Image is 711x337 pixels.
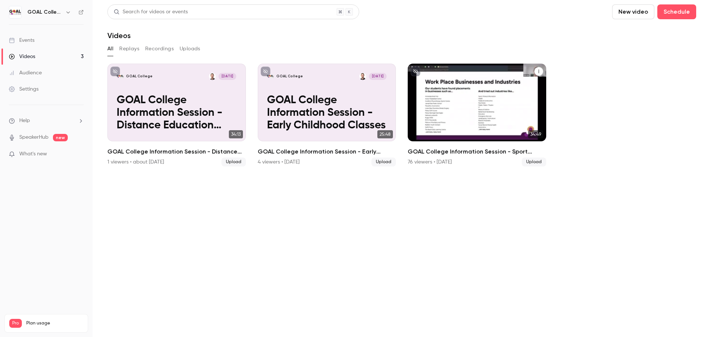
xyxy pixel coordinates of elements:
div: Videos [9,53,35,60]
div: 4 viewers • [DATE] [258,158,300,166]
button: Replays [119,43,139,55]
span: Upload [221,158,246,166]
p: GOAL College [126,74,153,79]
img: GOAL College [9,6,21,18]
h1: Videos [107,31,131,40]
h2: GOAL College Information Session - Sport Classes [408,147,546,156]
button: Schedule [657,4,696,19]
h2: GOAL College Information Session - Early Childhood Classes [258,147,396,156]
div: 1 viewers • about [DATE] [107,158,164,166]
button: Recordings [145,43,174,55]
button: unpublished [411,67,420,76]
a: 34:49GOAL College Information Session - Sport Classes76 viewers • [DATE]Upload [408,64,546,166]
ul: Videos [107,64,696,166]
span: Upload [522,158,546,166]
span: Upload [371,158,396,166]
button: Uploads [180,43,200,55]
li: GOAL College Information Session - Distance Education Classes [107,64,246,166]
img: Brad Chitty [209,73,216,80]
span: new [53,134,68,141]
div: Audience [9,69,42,77]
span: 25:48 [377,130,393,138]
a: SpeakerHub [19,134,49,141]
img: GOAL College Information Session - Early Childhood Classes [267,73,274,80]
a: GOAL College Information Session - Early Childhood ClassesGOAL CollegeBrad Chitty[DATE]GOAL Colle... [258,64,396,166]
button: unpublished [261,67,270,76]
span: What's new [19,150,47,158]
a: GOAL College Information Session - Distance Education ClassesGOAL CollegeBrad Chitty[DATE]GOAL Co... [107,64,246,166]
span: 34:49 [528,130,543,138]
h2: GOAL College Information Session - Distance Education Classes [107,147,246,156]
div: Search for videos or events [114,8,188,16]
span: [DATE] [218,73,236,80]
li: GOAL College Information Session - Early Childhood Classes [258,64,396,166]
span: 34:13 [229,130,243,138]
li: help-dropdown-opener [9,117,84,125]
button: unpublished [110,67,120,76]
span: Help [19,117,30,125]
img: GOAL College Information Session - Distance Education Classes [117,73,124,80]
iframe: Noticeable Trigger [75,151,84,158]
h6: GOAL College [27,9,62,16]
span: Pro [9,319,22,328]
button: New video [612,4,654,19]
img: Brad Chitty [359,73,366,80]
p: GOAL College Information Session - Early Childhood Classes [267,94,387,132]
section: Videos [107,4,696,333]
button: All [107,43,113,55]
span: Plan usage [26,320,83,326]
div: 76 viewers • [DATE] [408,158,452,166]
div: Settings [9,85,39,93]
li: GOAL College Information Session - Sport Classes [408,64,546,166]
div: Events [9,37,34,44]
p: GOAL College [276,74,303,79]
p: GOAL College Information Session - Distance Education Classes [117,94,236,132]
span: [DATE] [369,73,387,80]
